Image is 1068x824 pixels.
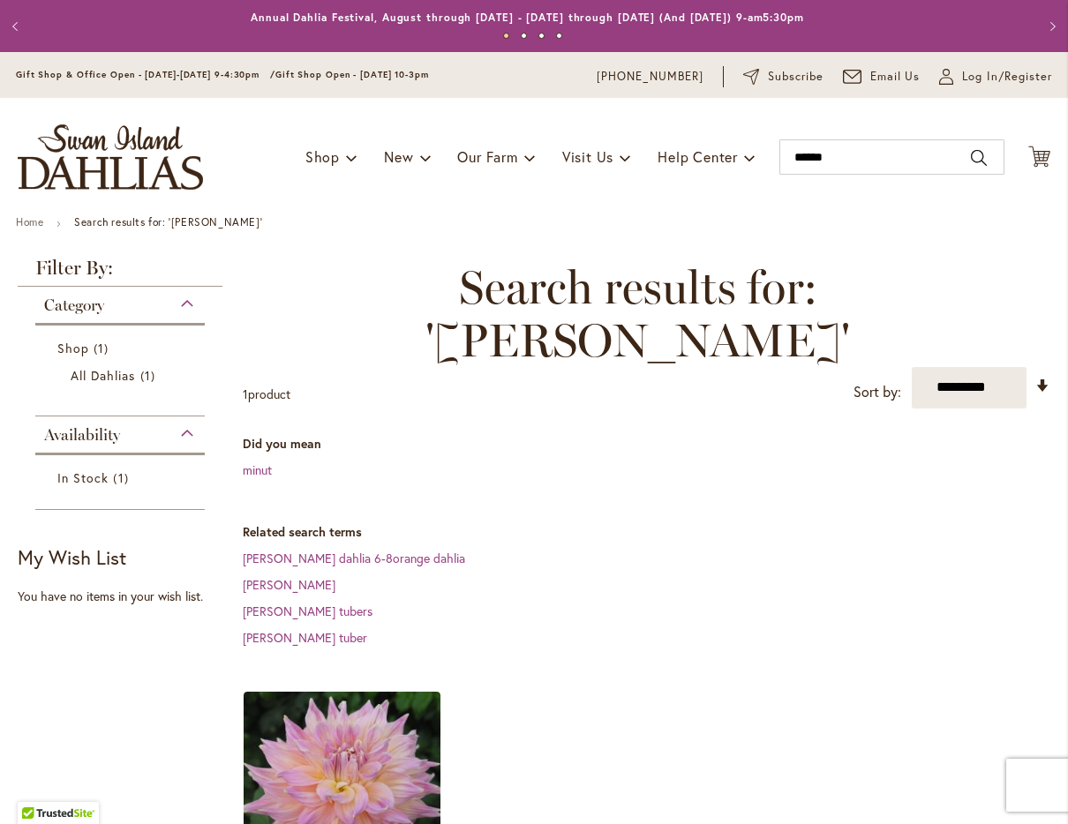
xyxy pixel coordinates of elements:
a: Annual Dahlia Festival, August through [DATE] - [DATE] through [DATE] (And [DATE]) 9-am5:30pm [251,11,804,24]
span: Shop [305,147,340,166]
span: Gift Shop Open - [DATE] 10-3pm [275,69,429,80]
a: [PERSON_NAME] dahlia 6-8orange dahlia [243,550,465,566]
span: Gift Shop & Office Open - [DATE]-[DATE] 9-4:30pm / [16,69,275,80]
dt: Related search terms [243,523,1050,541]
span: Visit Us [562,147,613,166]
a: [PERSON_NAME] tuber [243,629,367,646]
span: Log In/Register [962,68,1052,86]
span: Category [44,296,104,315]
strong: My Wish List [18,544,126,570]
a: Subscribe [743,68,824,86]
p: product [243,380,290,408]
span: 1 [94,339,113,357]
strong: Search results for: '[PERSON_NAME]' [74,215,262,228]
a: minut [243,461,272,478]
a: In Stock 1 [57,468,187,487]
div: You have no items in your wish list. [18,588,233,605]
button: 3 of 4 [538,33,545,39]
dt: Did you mean [243,435,1050,453]
span: In Stock [57,469,109,486]
a: Email Us [843,68,921,86]
a: Shop [57,339,187,357]
span: New [384,147,413,166]
a: [PHONE_NUMBER] [597,68,703,86]
span: Email Us [870,68,921,86]
span: Availability [44,425,120,445]
a: Log In/Register [939,68,1052,86]
span: Our Farm [457,147,517,166]
span: Help Center [658,147,738,166]
span: 1 [243,386,248,402]
a: [PERSON_NAME] tubers [243,603,372,619]
span: 1 [140,366,160,385]
span: All Dahlias [71,367,136,384]
a: [PERSON_NAME] [243,576,335,593]
span: Shop [57,340,89,356]
strong: Filter By: [18,258,222,287]
button: 4 of 4 [556,33,562,39]
span: 1 [113,468,132,487]
button: Next [1033,9,1068,44]
button: 1 of 4 [503,33,509,39]
a: Home [16,215,43,228]
button: 2 of 4 [521,33,527,39]
span: Subscribe [768,68,824,86]
span: Search results for: '[PERSON_NAME]' [243,261,1033,367]
a: All Dahlias [71,366,174,385]
a: store logo [18,124,203,190]
label: Sort by: [854,376,901,408]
